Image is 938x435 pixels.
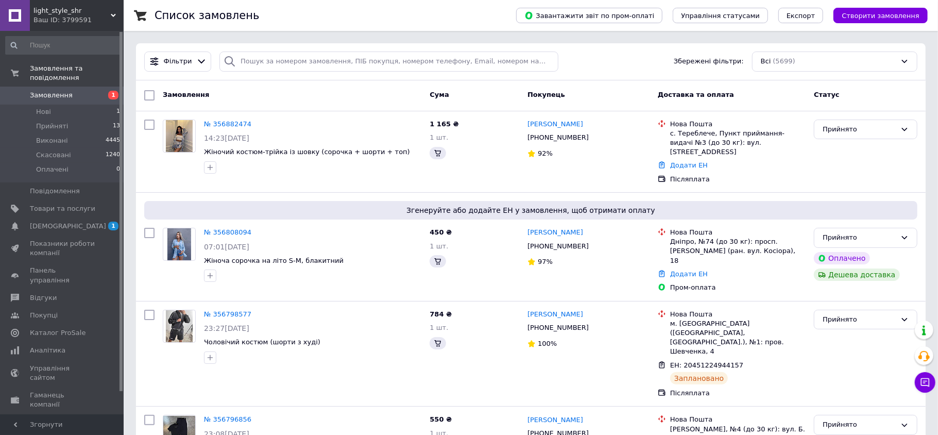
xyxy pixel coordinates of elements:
span: Прийняті [36,122,68,131]
span: 14:23[DATE] [204,134,249,142]
a: Додати ЕН [670,161,708,169]
span: Статус [814,91,840,98]
span: Замовлення [30,91,73,100]
span: 23:27[DATE] [204,324,249,332]
button: Завантажити звіт по пром-оплаті [516,8,662,23]
input: Пошук [5,36,121,55]
span: 1 шт. [430,133,448,141]
a: Створити замовлення [823,11,928,19]
div: Ваш ID: 3799591 [33,15,124,25]
img: Фото товару [166,120,193,152]
div: Нова Пошта [670,120,806,129]
a: [PERSON_NAME] [527,228,583,238]
span: Експорт [787,12,815,20]
div: Заплановано [670,372,728,384]
span: Cума [430,91,449,98]
a: [PERSON_NAME] [527,120,583,129]
a: Фото товару [163,228,196,261]
div: [PHONE_NUMBER] [525,240,591,253]
span: 1 165 ₴ [430,120,458,128]
div: Нова Пошта [670,415,806,424]
a: Фото товару [163,120,196,153]
div: Прийнято [823,232,896,243]
span: 1 [116,107,120,116]
span: 1 [108,222,118,230]
a: Чоловічий костюм (шорти з худі) [204,338,320,346]
span: Гаманець компанії [30,391,95,409]
span: 1 шт. [430,242,448,250]
div: Прийнято [823,420,896,430]
button: Чат з покупцем [915,372,935,393]
div: [PHONE_NUMBER] [525,131,591,144]
span: Замовлення [163,91,209,98]
div: м. [GEOGRAPHIC_DATA] ([GEOGRAPHIC_DATA], [GEOGRAPHIC_DATA].), №1: пров. Шевченка, 4 [670,319,806,357]
h1: Список замовлень [155,9,259,22]
div: [PHONE_NUMBER] [525,321,591,334]
span: Нові [36,107,51,116]
div: Післяплата [670,389,806,398]
div: Післяплата [670,175,806,184]
div: Нова Пошта [670,228,806,237]
span: 550 ₴ [430,415,452,423]
input: Пошук за номером замовлення, ПІБ покупця, номером телефону, Email, номером накладної [219,52,558,72]
button: Управління статусами [673,8,768,23]
span: 0 [116,165,120,174]
button: Експорт [778,8,824,23]
span: 1 [108,91,118,99]
span: 1240 [106,150,120,160]
span: 97% [538,258,553,265]
a: Додати ЕН [670,270,708,278]
a: [PERSON_NAME] [527,310,583,320]
span: Товари та послуги [30,204,95,213]
div: Пром-оплата [670,283,806,292]
a: № 356882474 [204,120,251,128]
span: Створити замовлення [842,12,919,20]
span: Аналітика [30,346,65,355]
span: 92% [538,149,553,157]
span: Замовлення та повідомлення [30,64,124,82]
div: Прийнято [823,314,896,325]
a: № 356808094 [204,228,251,236]
span: Згенеруйте або додайте ЕН у замовлення, щоб отримати оплату [148,205,913,215]
div: Дешева доставка [814,269,899,281]
img: Фото товару [166,310,192,342]
span: 1 шт. [430,324,448,331]
div: Прийнято [823,124,896,135]
span: light_style_shr [33,6,111,15]
a: Фото товару [163,310,196,343]
span: Повідомлення [30,187,80,196]
span: Покупці [30,311,58,320]
div: Дніпро, №74 (до 30 кг): просп. [PERSON_NAME] (ран. вул. Косіора), 18 [670,237,806,265]
span: 4445 [106,136,120,145]
span: 784 ₴ [430,310,452,318]
span: 07:01[DATE] [204,243,249,251]
span: Оплачені [36,165,69,174]
button: Створити замовлення [833,8,928,23]
span: Фільтри [164,57,192,66]
a: Жіночий костюм-трійка із шовку (сорочка + шорти + топ) [204,148,410,156]
span: ЕН: 20451224944157 [670,361,743,369]
a: № 356796856 [204,415,251,423]
span: 100% [538,340,557,347]
a: [PERSON_NAME] [527,415,583,425]
a: № 356798577 [204,310,251,318]
span: Покупець [527,91,565,98]
span: 450 ₴ [430,228,452,236]
span: Каталог ProSale [30,328,86,338]
span: Показники роботи компанії [30,239,95,258]
span: Завантажити звіт по пром-оплаті [524,11,654,20]
span: Скасовані [36,150,71,160]
div: Нова Пошта [670,310,806,319]
a: Жіноча сорочка на літо S-M, блакитний [204,257,344,264]
span: 13 [113,122,120,131]
span: Відгуки [30,293,57,303]
img: Фото товару [167,228,192,260]
div: с. Тереблече, Пункт приймання-видачі №3 (до 30 кг): вул. [STREET_ADDRESS] [670,129,806,157]
span: Управління статусами [681,12,760,20]
span: Збережені фільтри: [674,57,744,66]
span: Панель управління [30,266,95,285]
span: Управління сайтом [30,364,95,382]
